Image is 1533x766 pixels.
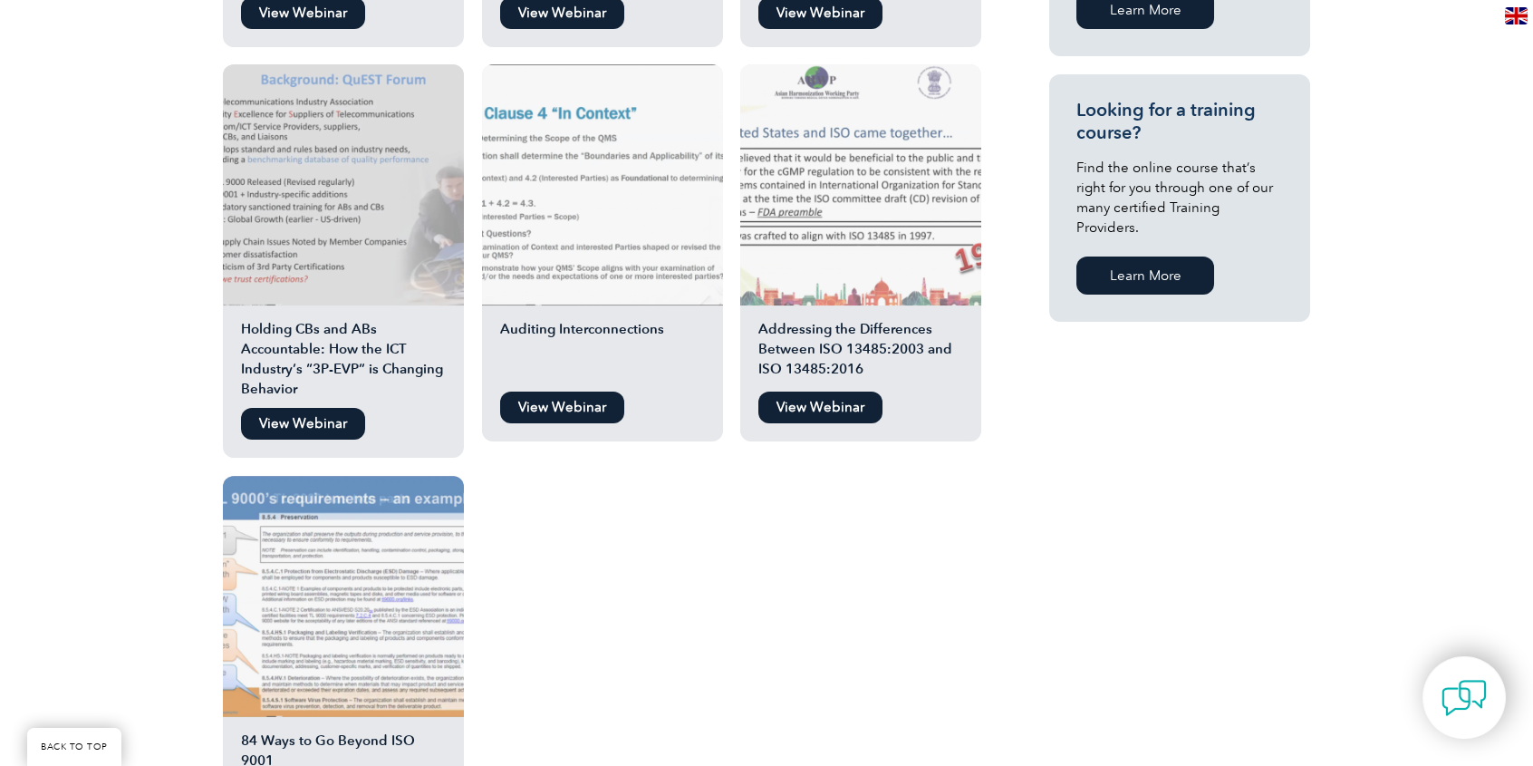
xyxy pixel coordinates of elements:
[27,728,121,766] a: BACK TO TOP
[1441,675,1487,721] img: contact-chat.png
[482,64,723,383] a: Auditing Interconnections
[223,64,464,399] a: Holding CBs and ABs Accountable: How the ICT Industry’s “3P-EVP” is Changing Behavior
[740,319,981,383] h2: Addressing the Differences Between ISO 13485:2003 and ISO 13485:2016
[758,392,882,423] a: View Webinar
[482,319,723,383] h2: Auditing Interconnections
[1076,257,1214,295] a: Learn More
[740,64,981,305] img: Addressing the Differences Between ISO 13485:2003 and ISO 13485:2016
[1076,99,1283,144] h3: Looking for a training course?
[1505,7,1528,24] img: en
[223,319,464,399] h2: Holding CBs and ABs Accountable: How the ICT Industry’s “3P-EVP” is Changing Behavior
[482,64,723,305] img: Auditing Interconnections
[223,64,464,305] img: Holding CBs and ABs Accountable: How the ICT Industry's "3P-EVP" is Changing Behavior
[241,408,365,440] a: View Webinar
[500,392,624,423] a: View Webinar
[223,476,464,717] img: 84 Ways to Go Beyond ISO 9001
[1076,158,1283,238] p: Find the online course that’s right for you through one of our many certified Training Providers.
[740,64,981,383] a: Addressing the Differences Between ISO 13485:2003 and ISO 13485:2016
